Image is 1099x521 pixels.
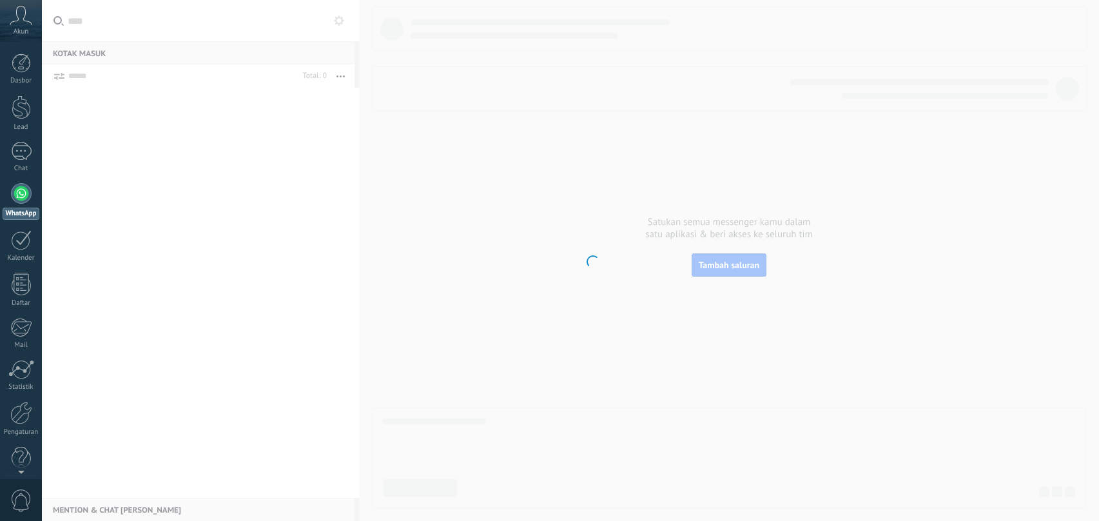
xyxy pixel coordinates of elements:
div: Pengaturan [3,428,40,437]
div: WhatsApp [3,208,39,220]
span: Akun [14,28,29,36]
div: Lead [3,123,40,132]
div: Dasbor [3,77,40,85]
div: Mail [3,341,40,349]
div: Daftar [3,299,40,308]
div: Statistik [3,383,40,391]
div: Chat [3,164,40,173]
div: Kalender [3,254,40,262]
